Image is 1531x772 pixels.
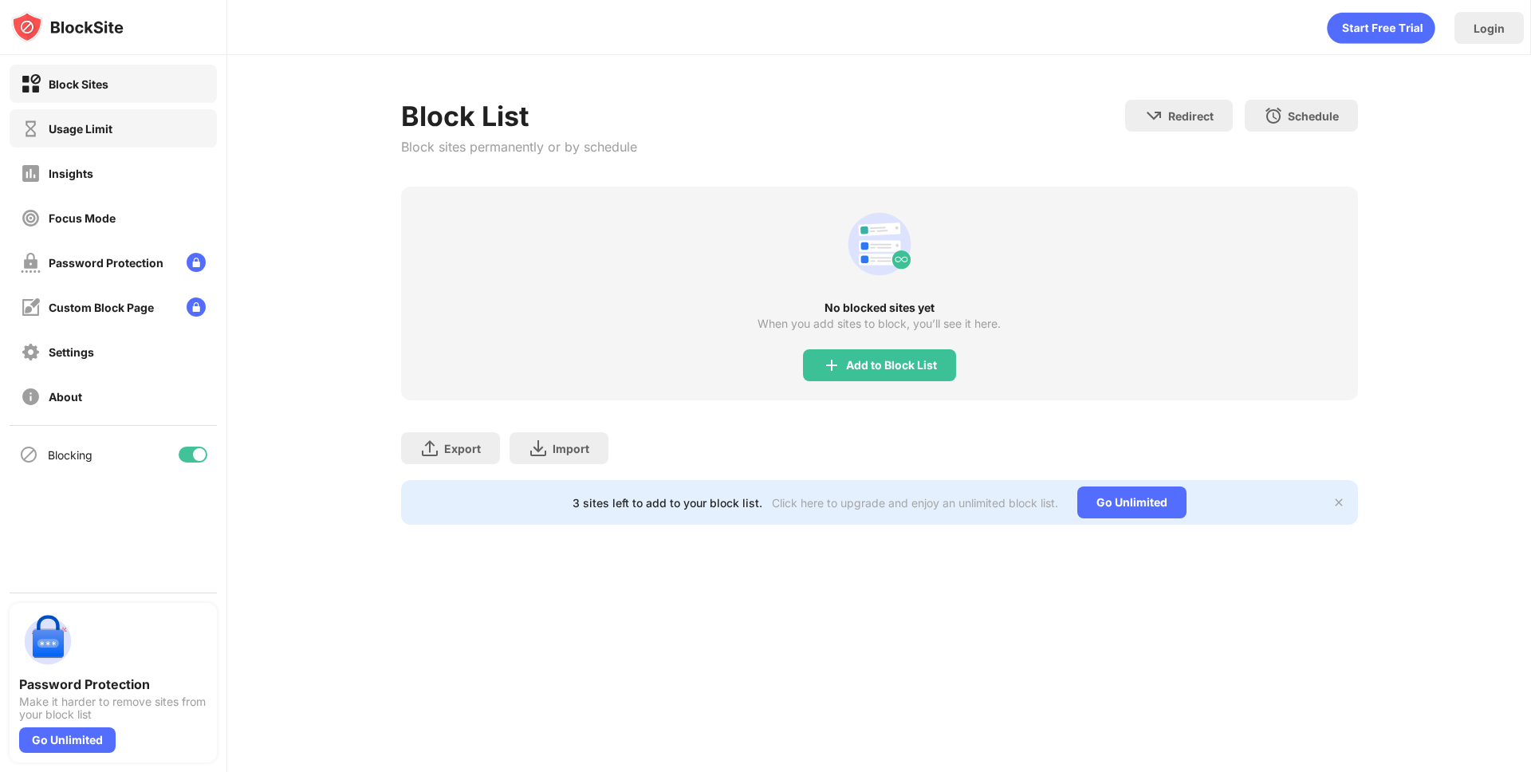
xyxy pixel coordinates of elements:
div: Make it harder to remove sites from your block list [19,695,207,721]
div: Settings [49,345,94,359]
div: Add to Block List [846,359,937,372]
div: 3 sites left to add to your block list. [573,496,762,510]
div: Password Protection [49,256,163,270]
div: animation [841,206,918,282]
img: lock-menu.svg [187,297,206,317]
img: logo-blocksite.svg [11,11,124,43]
img: password-protection-off.svg [21,253,41,273]
img: block-on.svg [21,74,41,94]
img: focus-off.svg [21,208,41,228]
div: No blocked sites yet [401,301,1358,314]
div: Schedule [1288,109,1339,123]
div: About [49,390,82,404]
div: Block sites permanently or by schedule [401,139,637,155]
img: lock-menu.svg [187,253,206,272]
div: Usage Limit [49,122,112,136]
div: animation [1327,12,1435,44]
img: insights-off.svg [21,163,41,183]
div: Go Unlimited [19,727,116,753]
img: blocking-icon.svg [19,445,38,464]
div: When you add sites to block, you’ll see it here. [758,317,1001,330]
div: Password Protection [19,676,207,692]
img: about-off.svg [21,387,41,407]
img: push-password-protection.svg [19,612,77,670]
div: Block List [401,100,637,132]
div: Import [553,442,589,455]
img: settings-off.svg [21,342,41,362]
div: Custom Block Page [49,301,154,314]
div: Block Sites [49,77,108,91]
div: Redirect [1168,109,1214,123]
img: x-button.svg [1332,496,1345,509]
img: time-usage-off.svg [21,119,41,139]
div: Insights [49,167,93,180]
div: Focus Mode [49,211,116,225]
img: customize-block-page-off.svg [21,297,41,317]
div: Export [444,442,481,455]
div: Go Unlimited [1077,486,1187,518]
div: Blocking [48,448,92,462]
div: Login [1474,22,1505,35]
div: Click here to upgrade and enjoy an unlimited block list. [772,496,1058,510]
